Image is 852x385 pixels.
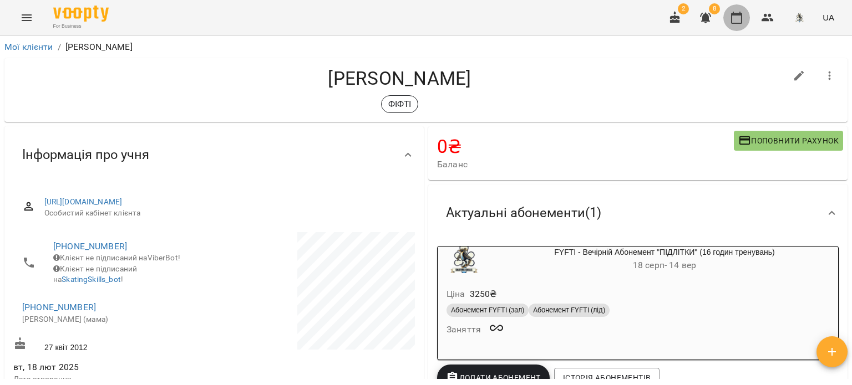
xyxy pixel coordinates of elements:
[388,97,412,111] p: ФІФТІ
[22,302,96,312] a: [PHONE_NUMBER]
[447,286,465,302] h6: Ціна
[53,253,180,262] span: Клієнт не підписаний на ViberBot!
[446,204,601,222] span: Актуальні абонементи ( 1 )
[490,321,503,335] svg: Необмежені відвідування
[53,23,109,30] span: For Business
[65,40,133,54] p: [PERSON_NAME]
[738,134,839,147] span: Поповнити рахунок
[678,3,689,14] span: 2
[13,361,212,374] span: вт, 18 лют 2025
[709,3,720,14] span: 8
[11,335,214,355] div: 27 квіт 2012
[428,184,848,242] div: Актуальні абонементи(1)
[447,322,481,337] h6: Заняття
[734,131,843,151] button: Поповнити рахунок
[13,374,212,385] p: Дата створення
[792,10,807,25] img: 8c829e5ebed639b137191ac75f1a07db.png
[13,4,40,31] button: Menu
[44,197,123,206] a: [URL][DOMAIN_NAME]
[437,135,734,158] h4: 0 ₴
[44,208,406,219] span: Особистий кабінет клієнта
[447,305,529,315] span: Абонемент FYFTI (зал)
[438,247,838,351] button: FYFTI - Вечірній Абонемент "ПІДЛІТКИ" (16 годин тренувань)18 серп- 14 верЦіна3250₴Абонемент FYFTI...
[446,371,541,384] span: Додати Абонемент
[818,7,839,28] button: UA
[58,40,61,54] li: /
[529,305,610,315] span: Абонемент FYFTI (лід)
[4,126,424,183] div: Інформація про учня
[22,314,203,325] p: [PERSON_NAME] (мама)
[437,158,734,171] span: Баланс
[438,247,491,273] div: FYFTI - Вечірній Абонемент "ПІДЛІТКИ" (16 годин тренувань)
[22,146,149,163] span: Інформація про учня
[381,95,419,113] div: ФІФТІ
[823,12,834,23] span: UA
[633,260,696,270] span: 18 серп - 14 вер
[13,67,786,90] h4: [PERSON_NAME]
[4,40,848,54] nav: breadcrumb
[53,264,137,284] span: Клієнт не підписаний на !
[491,247,838,273] div: FYFTI - Вечірній Абонемент "ПІДЛІТКИ" (16 годин тренувань)
[470,288,497,301] p: 3250 ₴
[4,42,53,52] a: Мої клієнти
[53,6,109,22] img: Voopty Logo
[62,275,121,284] a: SkatingSkills_bot
[53,241,127,251] a: [PHONE_NUMBER]
[563,371,651,384] span: Історія абонементів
